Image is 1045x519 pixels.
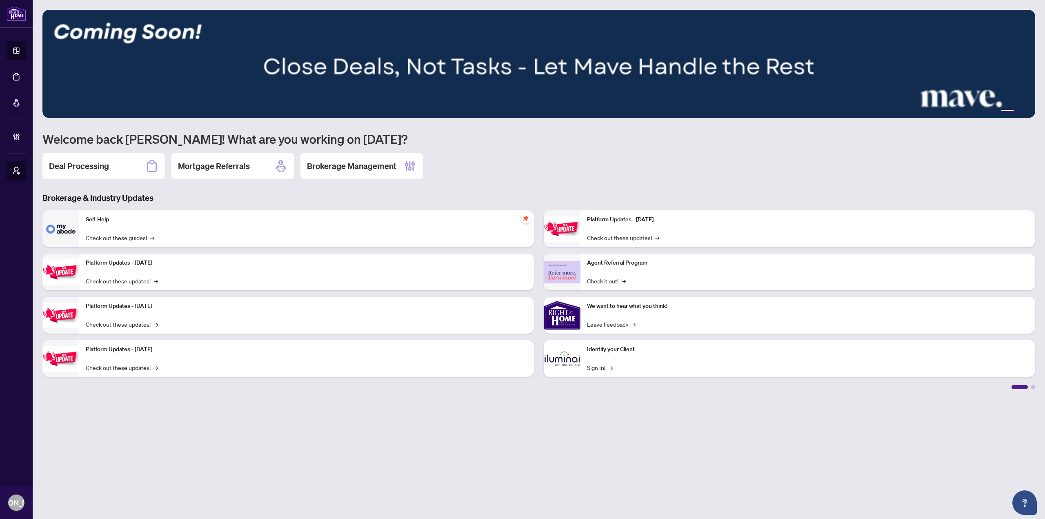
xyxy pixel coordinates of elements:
[86,258,527,267] p: Platform Updates - [DATE]
[587,320,636,329] a: Leave Feedback→
[544,340,580,377] img: Identify your Client
[1017,110,1021,113] button: 5
[587,302,1029,311] p: We want to hear what you think!
[587,258,1029,267] p: Agent Referral Program
[86,320,158,329] a: Check out these updates!→
[1001,110,1014,113] button: 4
[86,345,527,354] p: Platform Updates - [DATE]
[587,363,613,372] a: Sign In!→
[42,131,1035,147] h1: Welcome back [PERSON_NAME]! What are you working on [DATE]?
[49,160,109,172] h2: Deal Processing
[587,215,1029,224] p: Platform Updates - [DATE]
[544,297,580,334] img: We want to hear what you think!
[42,192,1035,204] h3: Brokerage & Industry Updates
[86,233,154,242] a: Check out these guides!→
[521,214,531,223] span: pushpin
[544,216,580,242] img: Platform Updates - June 23, 2025
[178,160,250,172] h2: Mortgage Referrals
[42,346,79,372] img: Platform Updates - July 8, 2025
[988,110,991,113] button: 2
[42,259,79,285] img: Platform Updates - September 16, 2025
[86,215,527,224] p: Self-Help
[631,320,636,329] span: →
[587,233,659,242] a: Check out these updates!→
[609,363,613,372] span: →
[994,110,998,113] button: 3
[42,210,79,247] img: Self-Help
[42,10,1035,118] img: Slide 3
[7,6,26,21] img: logo
[86,302,527,311] p: Platform Updates - [DATE]
[150,233,154,242] span: →
[587,345,1029,354] p: Identify your Client
[86,363,158,372] a: Check out these updates!→
[154,363,158,372] span: →
[981,110,985,113] button: 1
[1012,490,1037,515] button: Open asap
[622,276,626,285] span: →
[154,276,158,285] span: →
[307,160,396,172] h2: Brokerage Management
[544,261,580,283] img: Agent Referral Program
[587,276,626,285] a: Check it out!→
[86,276,158,285] a: Check out these updates!→
[154,320,158,329] span: →
[655,233,659,242] span: →
[12,167,20,175] span: user-switch
[42,303,79,328] img: Platform Updates - July 21, 2025
[1024,110,1027,113] button: 6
